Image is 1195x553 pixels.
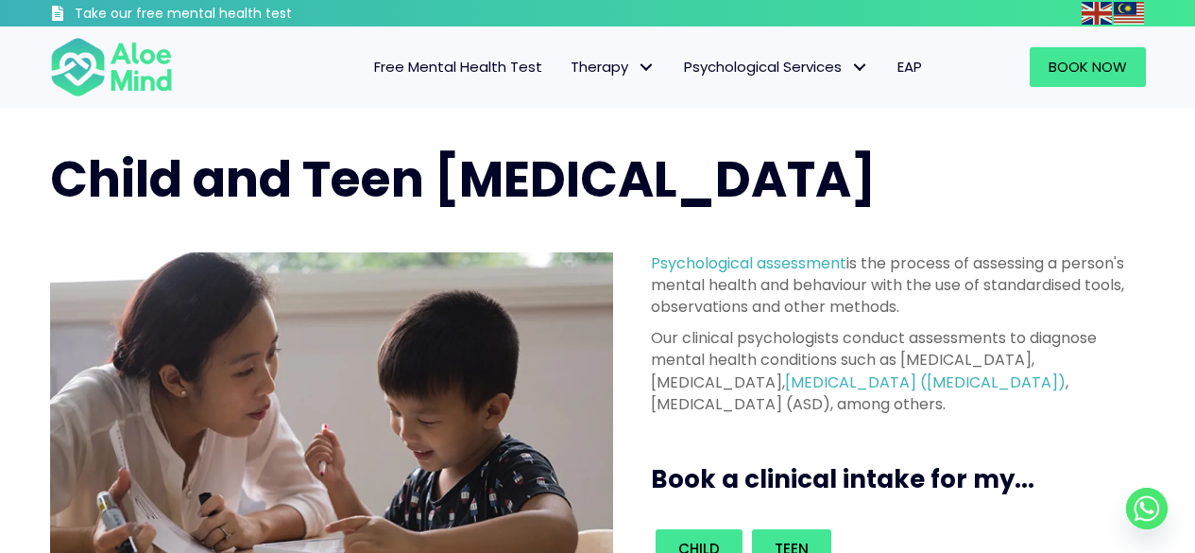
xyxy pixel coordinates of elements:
h3: Take our free mental health test [75,5,393,24]
span: Free Mental Health Test [374,57,542,77]
span: Therapy [571,57,656,77]
a: English [1082,2,1114,24]
h3: Book a clinical intake for my... [651,462,1153,496]
a: EAP [883,47,936,87]
span: Book Now [1049,57,1127,77]
a: Book Now [1030,47,1146,87]
nav: Menu [197,47,936,87]
a: Psychological ServicesPsychological Services: submenu [670,47,883,87]
a: [MEDICAL_DATA] ([MEDICAL_DATA]) [785,372,1066,393]
p: is the process of assessing a person's mental health and behaviour with the use of standardised t... [651,252,1135,319]
a: Whatsapp [1126,488,1168,529]
span: Psychological Services [684,57,869,77]
img: en [1082,2,1112,25]
img: ms [1114,2,1144,25]
p: Our clinical psychologists conduct assessments to diagnose mental health conditions such as [MEDI... [651,327,1135,415]
a: Free Mental Health Test [360,47,556,87]
img: Aloe mind Logo [50,36,173,98]
span: Psychological Services: submenu [846,54,874,81]
a: Psychological assessment [651,252,846,274]
span: EAP [897,57,922,77]
a: Take our free mental health test [50,5,393,26]
span: Child and Teen [MEDICAL_DATA] [50,145,876,214]
a: Malay [1114,2,1146,24]
span: Therapy: submenu [633,54,660,81]
a: TherapyTherapy: submenu [556,47,670,87]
